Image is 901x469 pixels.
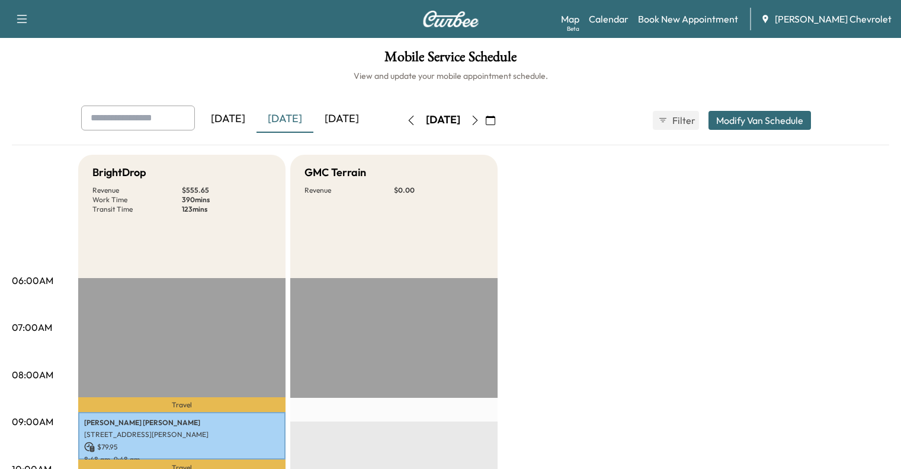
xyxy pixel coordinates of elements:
[12,368,53,382] p: 08:00AM
[78,397,286,411] p: Travel
[92,195,182,205] p: Work Time
[84,418,280,427] p: [PERSON_NAME] [PERSON_NAME]
[182,205,271,214] p: 123 mins
[182,195,271,205] p: 390 mins
[84,455,280,464] p: 8:48 am - 9:48 am
[313,106,370,133] div: [DATE]
[12,273,53,288] p: 06:00AM
[422,11,479,27] img: Curbee Logo
[561,12,579,26] a: MapBeta
[775,12,892,26] span: [PERSON_NAME] Chevrolet
[12,414,53,429] p: 09:00AM
[84,430,280,439] p: [STREET_ADDRESS][PERSON_NAME]
[394,186,483,195] p: $ 0.00
[200,106,256,133] div: [DATE]
[653,111,699,130] button: Filter
[426,113,460,127] div: [DATE]
[92,164,146,181] h5: BrightDrop
[84,442,280,452] p: $ 79.95
[567,24,579,33] div: Beta
[182,186,271,195] p: $ 555.65
[304,164,366,181] h5: GMC Terrain
[672,113,694,127] span: Filter
[304,186,394,195] p: Revenue
[589,12,629,26] a: Calendar
[256,106,313,133] div: [DATE]
[708,111,811,130] button: Modify Van Schedule
[92,186,182,195] p: Revenue
[12,50,889,70] h1: Mobile Service Schedule
[638,12,738,26] a: Book New Appointment
[12,320,52,334] p: 07:00AM
[92,205,182,214] p: Transit Time
[12,70,889,82] h6: View and update your mobile appointment schedule.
